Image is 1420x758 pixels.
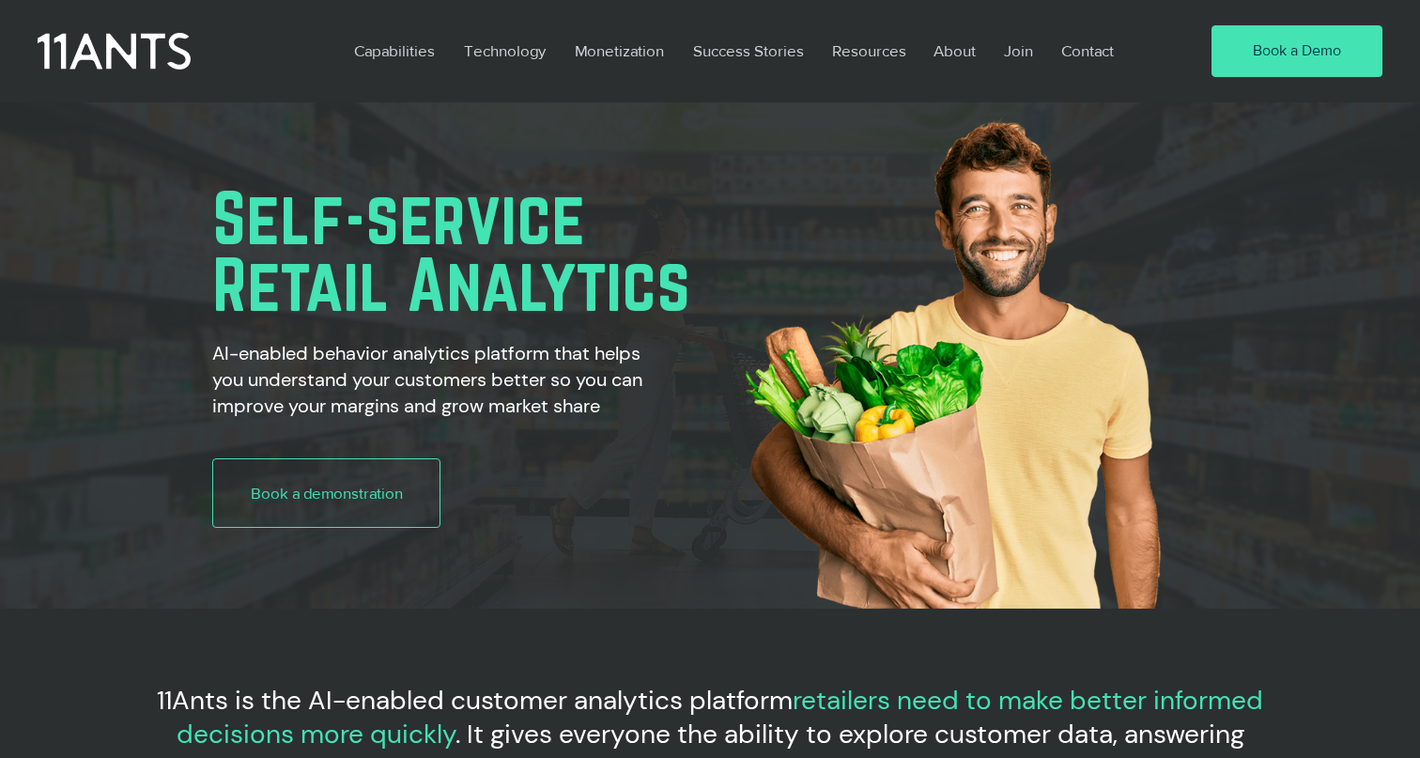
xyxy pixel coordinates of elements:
[340,29,1157,72] nav: Site
[345,29,444,72] p: Capabilities
[1212,25,1382,78] a: Book a Demo
[212,340,651,419] h2: AI-enabled behavior analytics platform that helps you understand your customers better so you can...
[157,683,793,718] span: 11Ants is the AI-enabled customer analytics platform
[565,29,673,72] p: Monetization
[684,29,813,72] p: Success Stories
[340,29,450,72] a: Capabilities
[1052,29,1123,72] p: Contact
[450,29,561,72] a: Technology
[251,482,403,504] span: Book a demonstration
[679,29,818,72] a: Success Stories
[561,29,679,72] a: Monetization
[919,29,990,72] a: About
[212,458,440,528] a: Book a demonstration
[990,29,1047,72] a: Join
[1047,29,1130,72] a: Contact
[177,683,1264,751] span: retailers need to make better informed decisions more quickly
[818,29,919,72] a: Resources
[455,29,555,72] p: Technology
[995,29,1042,72] p: Join
[212,178,585,257] span: Self-service
[212,244,690,324] span: Retail Analytics
[823,29,916,72] p: Resources
[924,29,985,72] p: About
[1253,40,1341,61] span: Book a Demo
